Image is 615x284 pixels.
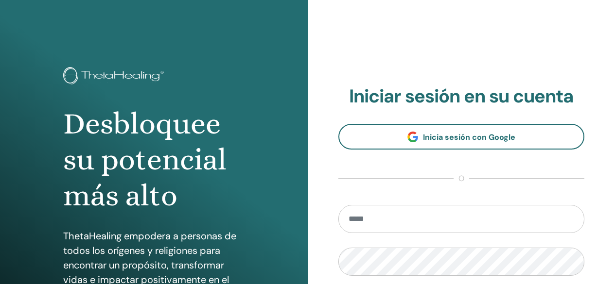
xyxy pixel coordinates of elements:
[338,85,585,108] h2: Iniciar sesión en su cuenta
[423,132,515,142] span: Inicia sesión con Google
[338,124,585,150] a: Inicia sesión con Google
[454,173,469,184] span: o
[63,106,244,214] h1: Desbloquee su potencial más alto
